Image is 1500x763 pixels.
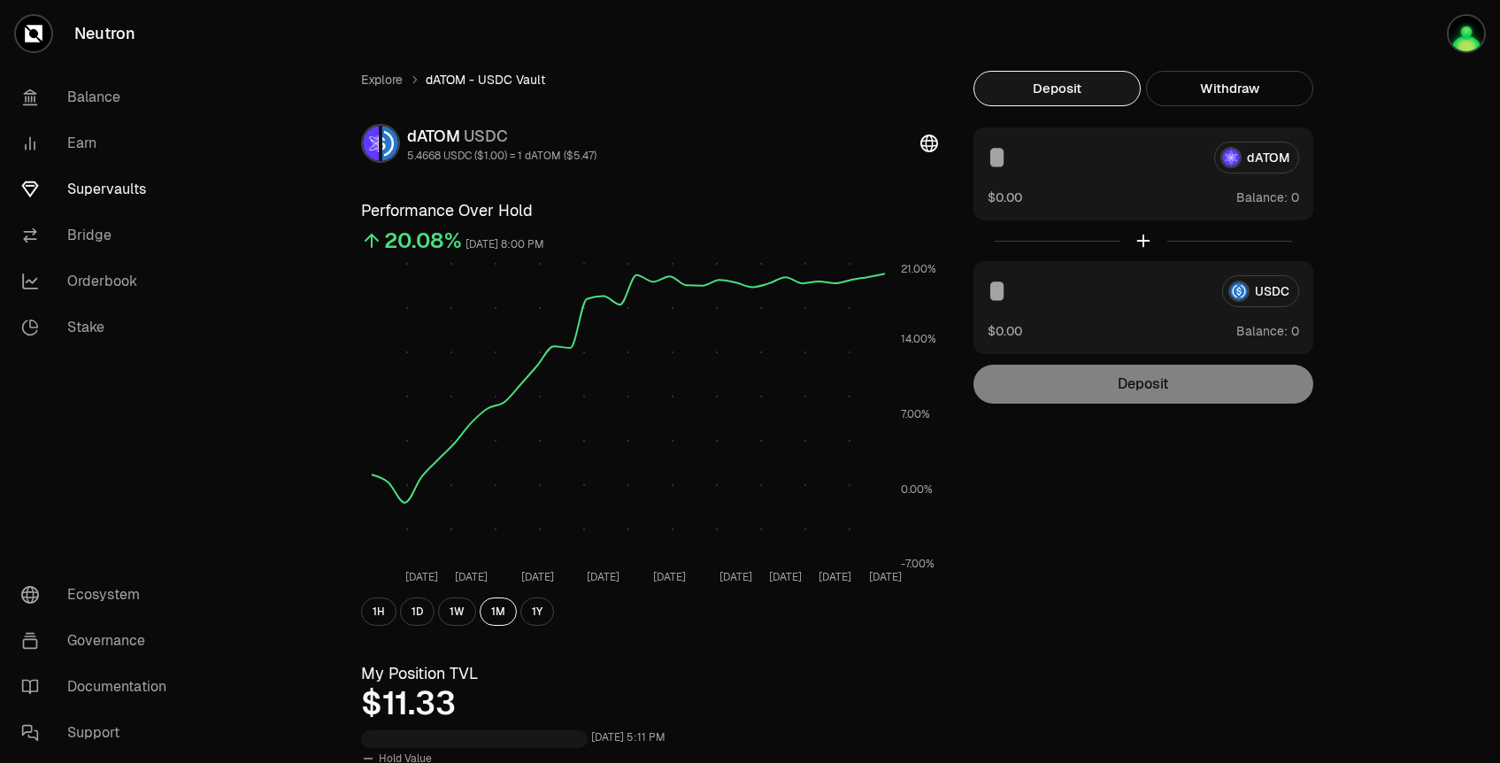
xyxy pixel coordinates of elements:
button: $0.00 [988,321,1022,340]
button: Deposit [973,71,1141,106]
a: Governance [7,618,191,664]
tspan: [DATE] [454,570,487,584]
h3: Performance Over Hold [361,198,938,223]
tspan: [DATE] [404,570,437,584]
div: [DATE] 5:11 PM [591,728,665,748]
h3: My Position TVL [361,661,938,686]
button: 1M [480,597,517,626]
tspan: 7.00% [901,407,930,421]
a: Earn [7,120,191,166]
nav: breadcrumb [361,71,938,89]
img: USDC Logo [382,126,398,161]
tspan: 14.00% [901,332,936,346]
span: USDC [464,126,508,146]
tspan: [DATE] [520,570,553,584]
tspan: [DATE] [769,570,802,584]
tspan: [DATE] [868,570,901,584]
button: $0.00 [988,188,1022,206]
span: Balance: [1236,189,1288,206]
tspan: 21.00% [901,262,936,276]
div: 20.08% [384,227,462,255]
a: Ecosystem [7,572,191,618]
a: Orderbook [7,258,191,304]
img: dATOM Logo [363,126,379,161]
button: Withdraw [1146,71,1313,106]
tspan: [DATE] [719,570,752,584]
span: Balance: [1236,322,1288,340]
a: Support [7,710,191,756]
img: meow [1449,16,1484,51]
tspan: [DATE] [653,570,686,584]
button: 1H [361,597,396,626]
tspan: [DATE] [819,570,851,584]
button: 1D [400,597,435,626]
a: Bridge [7,212,191,258]
tspan: [DATE] [587,570,619,584]
span: dATOM - USDC Vault [426,71,545,89]
a: Supervaults [7,166,191,212]
a: Explore [361,71,403,89]
tspan: -7.00% [901,557,935,571]
div: dATOM [407,124,596,149]
button: 1Y [520,597,554,626]
a: Balance [7,74,191,120]
tspan: 0.00% [901,482,933,497]
div: [DATE] 8:00 PM [465,235,544,255]
a: Stake [7,304,191,351]
a: Documentation [7,664,191,710]
div: $11.33 [361,686,938,721]
div: 5.4668 USDC ($1.00) = 1 dATOM ($5.47) [407,149,596,163]
button: 1W [438,597,476,626]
